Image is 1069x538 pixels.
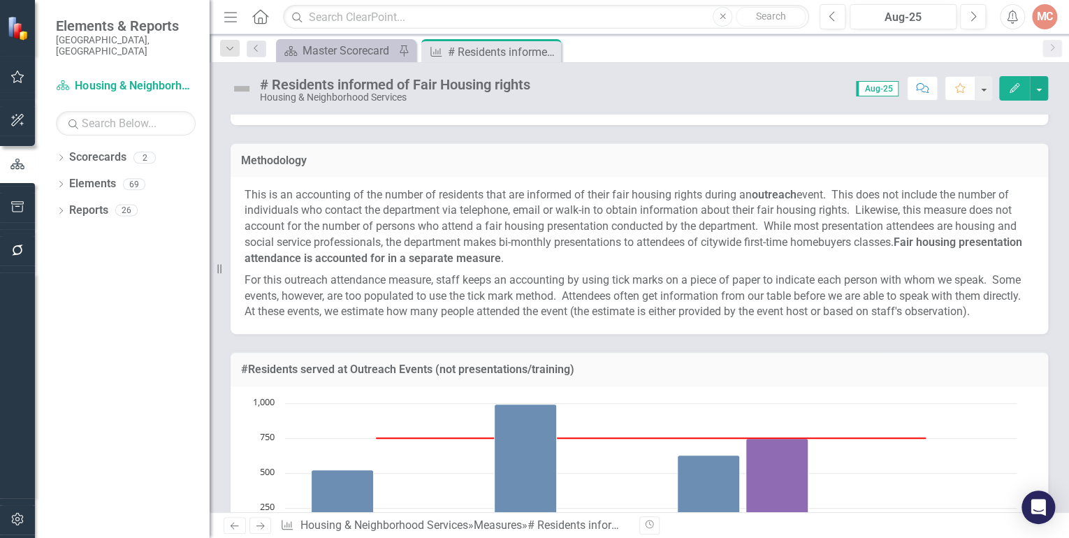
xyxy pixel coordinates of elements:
[115,205,138,217] div: 26
[279,42,395,59] a: Master Scorecard
[56,111,196,136] input: Search Below...
[245,270,1034,321] p: For this outreach attendance measure, staff keeps an accounting by using tick marks on a piece of...
[756,10,786,22] span: Search
[752,188,797,201] strong: outreach
[260,500,275,513] text: 250
[69,176,116,192] a: Elements
[1032,4,1057,29] button: MC
[69,203,108,219] a: Reports
[241,363,1038,376] h3: #Residents served at Outreach Events (not presentations/training)
[245,235,1022,265] strong: Fair housing presentation attendance is accounted for in a separate measure
[260,77,530,92] div: # Residents informed of Fair Housing rights
[231,78,253,100] img: Not Defined
[56,34,196,57] small: [GEOGRAPHIC_DATA], [GEOGRAPHIC_DATA]
[850,4,957,29] button: Aug-25
[260,92,530,103] div: Housing & Neighborhood Services
[448,43,558,61] div: # Residents informed of Fair Housing rights
[1021,490,1055,524] div: Open Intercom Messenger
[855,9,952,26] div: Aug-25
[474,518,522,532] a: Measures
[283,5,809,29] input: Search ClearPoint...
[241,154,1038,167] h3: Methodology
[280,518,628,534] div: » »
[736,7,806,27] button: Search
[303,42,395,59] div: Master Scorecard
[133,152,156,163] div: 2
[528,518,743,532] div: # Residents informed of Fair Housing rights
[856,81,899,96] span: Aug-25
[123,178,145,190] div: 69
[245,187,1034,270] p: This is an accounting of the number of residents that are informed of their fair housing rights d...
[56,17,196,34] span: Elements & Reports
[300,518,468,532] a: Housing & Neighborhood Services
[56,78,196,94] a: Housing & Neighborhood Services
[260,465,275,478] text: 500
[69,150,126,166] a: Scorecards
[260,430,275,443] text: 750
[7,16,31,41] img: ClearPoint Strategy
[253,395,275,408] text: 1,000
[374,435,929,441] g: Target, series 2 of 3. Line with 4 data points.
